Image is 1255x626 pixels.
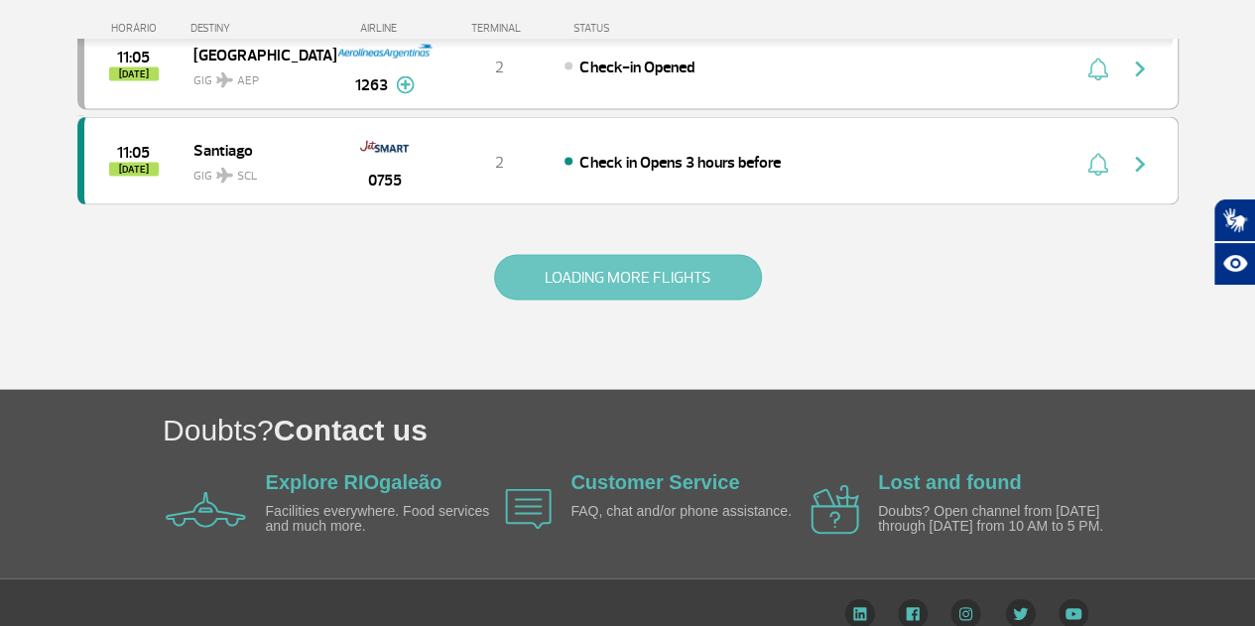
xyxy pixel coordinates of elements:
[83,22,191,35] div: HORÁRIO
[216,72,233,88] img: destiny_airplane.svg
[494,255,762,301] button: LOADING MORE FLIGHTS
[579,153,780,173] span: Check in Opens 3 hours before
[1128,153,1152,177] img: seta-direita-painel-voo.svg
[579,58,693,77] span: Check-in Opened
[335,22,435,35] div: AIRLINE
[109,67,159,81] span: [DATE]
[495,153,504,173] span: 2
[368,169,402,192] span: 0755
[495,58,504,77] span: 2
[355,73,388,97] span: 1263
[1213,198,1255,242] button: Abrir tradutor de língua de sinais.
[811,485,859,535] img: airplane icon
[1213,198,1255,286] div: Plugin de acessibilidade da Hand Talk.
[216,168,233,184] img: destiny_airplane.svg
[435,22,564,35] div: TERMINAL
[166,492,246,528] img: airplane icon
[117,51,150,64] span: 2025-09-25 11:05:00
[266,504,494,535] p: Facilities everywhere. Food services and much more.
[190,22,335,35] div: DESTINY
[193,137,320,163] span: Santiago
[564,22,725,35] div: STATUS
[396,76,415,94] img: mais-info-painel-voo.svg
[193,62,320,90] span: GIG
[237,168,257,186] span: SCL
[878,471,1021,493] a: Lost and found
[274,414,428,446] span: Contact us
[193,157,320,186] span: GIG
[1128,58,1152,81] img: seta-direita-painel-voo.svg
[1087,153,1108,177] img: sino-painel-voo.svg
[193,42,320,67] span: [GEOGRAPHIC_DATA]
[266,471,442,493] a: Explore RIOgaleão
[1213,242,1255,286] button: Abrir recursos assistivos.
[570,471,739,493] a: Customer Service
[570,504,799,519] p: FAQ, chat and/or phone assistance.
[505,489,552,530] img: airplane icon
[109,163,159,177] span: [DATE]
[878,504,1106,535] p: Doubts? Open channel from [DATE] through [DATE] from 10 AM to 5 PM.
[237,72,259,90] span: AEP
[1087,58,1108,81] img: sino-painel-voo.svg
[117,146,150,160] span: 2025-09-25 11:05:00
[163,410,1255,450] h1: Doubts?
